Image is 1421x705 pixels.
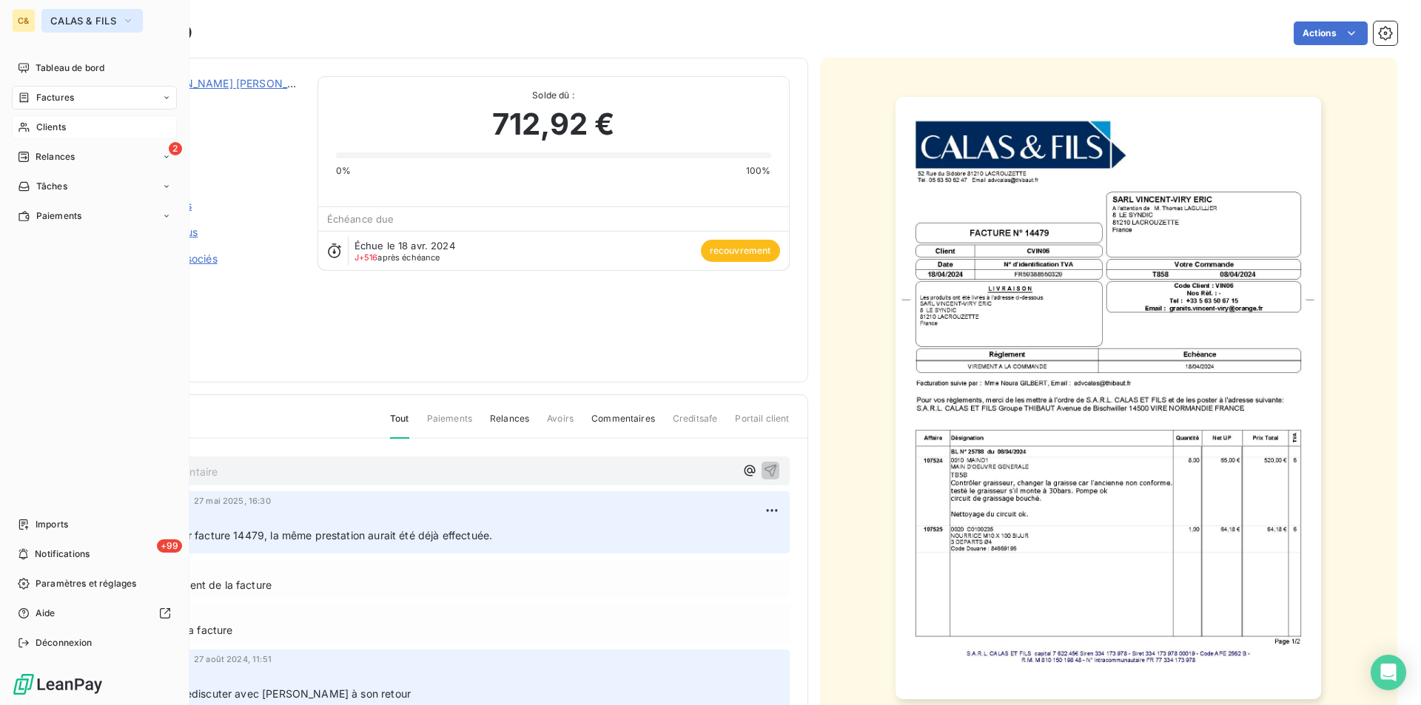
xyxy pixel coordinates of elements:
span: Clients [36,121,66,134]
span: Déconnexion [36,636,93,650]
span: 100% [746,164,771,178]
span: +99 [157,539,182,553]
span: Commentaires [591,412,655,437]
span: Relances [36,150,75,163]
span: Relances [490,412,529,437]
span: CALAS & FILS [50,15,116,27]
span: 712,92 € [492,102,614,146]
span: CVIN06 [116,94,300,106]
span: Imports [36,518,68,531]
span: Tableau de bord [36,61,104,75]
a: SARL [PERSON_NAME] [PERSON_NAME] [116,77,323,90]
span: Solde dû : [336,89,771,102]
span: recouvrement [701,240,780,262]
span: Notifications [35,547,90,561]
span: Tout [390,412,409,439]
span: Avoirs [547,412,574,437]
button: Actions [1294,21,1368,45]
span: Échéance due [327,213,394,225]
span: Tâches [36,180,67,193]
span: Un avoir à faire sur facture 14479, la même prestation aurait été déjà effectuée. [98,529,492,542]
div: C& [12,9,36,33]
span: 0% [336,164,351,178]
span: 27 mai 2025, 16:30 [194,496,271,505]
span: Creditsafe [673,412,718,437]
span: Sortie de litige de la facture [95,622,233,638]
span: Paramètres et réglages [36,577,136,590]
span: Paiements [36,209,81,223]
span: Portail client [735,412,789,437]
div: Open Intercom Messenger [1371,655,1406,690]
span: 27 août 2024, 11:51 [194,655,272,664]
span: Factures [36,91,74,104]
span: après échéance [355,253,440,262]
span: Échue le 18 avr. 2024 [355,240,455,252]
a: Aide [12,601,177,625]
span: J+516 [355,252,378,263]
span: Aide [36,607,56,620]
span: 2 [169,142,182,155]
img: invoice_thumbnail [896,97,1321,699]
img: Logo LeanPay [12,672,104,696]
span: Le Client doit en rediscuter avec [PERSON_NAME] à son retour [98,687,411,700]
span: Paiements [427,412,472,437]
